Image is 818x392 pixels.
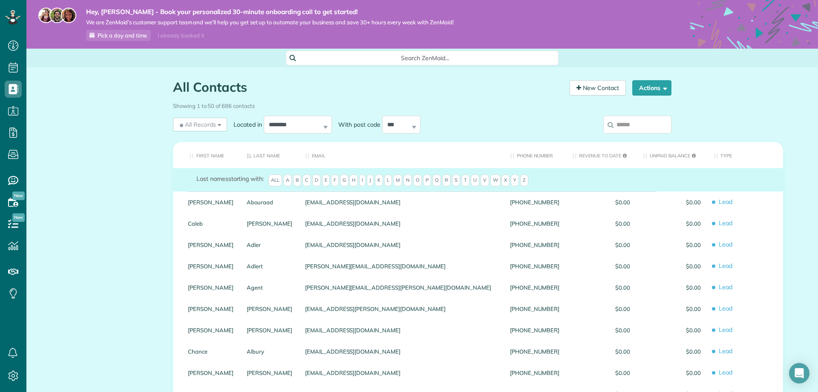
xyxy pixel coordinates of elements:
a: [PERSON_NAME] [188,306,234,312]
div: [EMAIL_ADDRESS][DOMAIN_NAME] [299,234,504,256]
span: Q [432,174,441,186]
img: jorge-587dff0eeaa6aab1f244e6dc62b8924c3b6ad411094392a53c71c6c4a576187d.jpg [49,8,65,23]
a: Adler [247,242,292,248]
span: $0.00 [572,263,630,269]
div: [EMAIL_ADDRESS][PERSON_NAME][DOMAIN_NAME] [299,298,504,319]
span: G [340,174,349,186]
div: [PHONE_NUMBER] [504,277,566,298]
a: [PERSON_NAME] [247,370,292,376]
span: Lead [714,301,777,316]
th: Revenue to Date: activate to sort column ascending [566,142,637,168]
th: Unpaid Balance: activate to sort column ascending [637,142,707,168]
span: $0.00 [572,370,630,376]
a: [PERSON_NAME] [188,327,234,333]
span: $0.00 [643,221,701,226]
button: Actions [632,80,671,96]
span: L [384,174,392,186]
div: [PHONE_NUMBER] [504,256,566,277]
div: [PERSON_NAME][EMAIL_ADDRESS][DOMAIN_NAME] [299,256,504,277]
a: [PERSON_NAME] [247,221,292,226]
div: [EMAIL_ADDRESS][DOMAIN_NAME] [299,213,504,234]
span: Last names [196,175,228,183]
div: [PHONE_NUMBER] [504,319,566,341]
span: R [442,174,451,186]
span: O [413,174,422,186]
img: maria-72a9807cf96188c08ef61303f053569d2e2a8a1cde33d635c8a3ac13582a053d.jpg [38,8,54,23]
span: H [349,174,358,186]
label: With post code [332,120,382,129]
th: Phone number: activate to sort column ascending [504,142,566,168]
span: B [293,174,301,186]
img: michelle-19f622bdf1676172e81f8f8fba1fb50e276960ebfe0243fe18214015130c80e4.jpg [61,8,76,23]
div: Open Intercom Messenger [789,363,809,383]
a: [PERSON_NAME] [188,242,234,248]
div: [PHONE_NUMBER] [504,341,566,362]
span: S [452,174,460,186]
span: All [268,174,282,186]
a: Agent [247,285,292,290]
span: $0.00 [572,285,630,290]
div: [PHONE_NUMBER] [504,234,566,256]
label: Located in [227,120,264,129]
span: $0.00 [643,263,701,269]
span: D [312,174,321,186]
span: I [359,174,366,186]
span: All Records [178,120,216,129]
span: Z [520,174,528,186]
span: $0.00 [572,306,630,312]
div: [EMAIL_ADDRESS][DOMAIN_NAME] [299,341,504,362]
div: [PHONE_NUMBER] [504,213,566,234]
span: We are ZenMaid’s customer support team and we’ll help you get set up to automate your business an... [86,19,454,26]
a: Pick a day and time [86,30,151,41]
a: Abouraad [247,199,292,205]
span: $0.00 [643,370,701,376]
span: New [12,213,25,222]
span: Lead [714,344,777,359]
span: A [283,174,292,186]
span: J [367,174,374,186]
span: Lead [714,237,777,252]
div: [PHONE_NUMBER] [504,298,566,319]
div: [EMAIL_ADDRESS][DOMAIN_NAME] [299,192,504,213]
span: Lead [714,322,777,337]
span: $0.00 [643,285,701,290]
h1: All Contacts [173,80,563,94]
span: $0.00 [643,306,701,312]
span: $0.00 [643,199,701,205]
a: [PERSON_NAME] [188,285,234,290]
a: [PERSON_NAME] [188,370,234,376]
span: Pick a day and time [98,32,147,39]
span: $0.00 [643,242,701,248]
strong: Hey, [PERSON_NAME] - Book your personalized 30-minute onboarding call to get started! [86,8,454,16]
div: Showing 1 to 50 of 686 contacts [173,99,671,110]
a: Adlert [247,263,292,269]
a: Caleb [188,221,234,226]
span: Lead [714,216,777,231]
span: C [302,174,311,186]
a: Chance [188,348,234,354]
th: Type: activate to sort column ascending [707,142,783,168]
span: X [501,174,510,186]
th: First Name: activate to sort column ascending [173,142,240,168]
span: Lead [714,365,777,380]
a: [PERSON_NAME] [247,327,292,333]
span: $0.00 [643,348,701,354]
span: Y [511,174,519,186]
span: $0.00 [572,327,630,333]
span: Lead [714,195,777,209]
a: New Contact [570,80,626,96]
div: [PHONE_NUMBER] [504,192,566,213]
div: [EMAIL_ADDRESS][DOMAIN_NAME] [299,319,504,341]
div: [PHONE_NUMBER] [504,362,566,383]
span: M [393,174,402,186]
span: E [322,174,330,186]
span: V [481,174,489,186]
span: T [461,174,469,186]
span: Lead [714,280,777,295]
span: $0.00 [572,199,630,205]
span: N [403,174,412,186]
div: [EMAIL_ADDRESS][DOMAIN_NAME] [299,362,504,383]
span: W [490,174,501,186]
div: I already booked it [153,30,209,41]
span: New [12,192,25,200]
